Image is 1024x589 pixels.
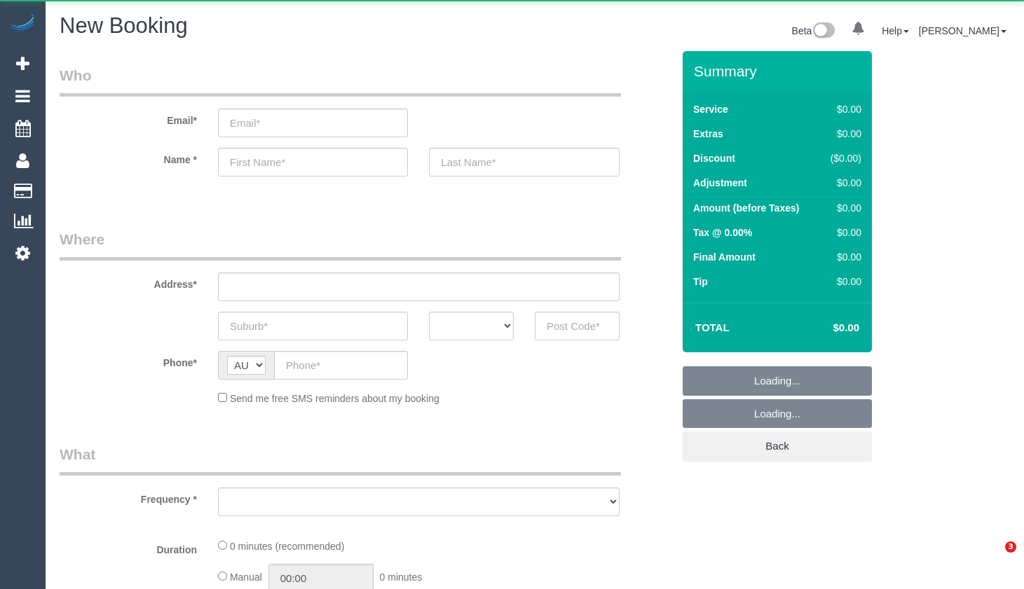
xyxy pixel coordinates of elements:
[380,571,423,583] span: 0 minutes
[791,322,859,334] h4: $0.00
[49,538,207,557] label: Duration
[976,541,1010,575] iframe: Intercom live chat
[49,148,207,167] label: Name *
[824,151,861,165] div: ($0.00)
[693,226,752,240] label: Tax @ 0.00%
[694,63,865,79] h3: Summary
[824,226,861,240] div: $0.00
[824,102,861,116] div: $0.00
[882,25,909,36] a: Help
[824,201,861,215] div: $0.00
[8,14,36,34] img: Automaid Logo
[230,541,344,552] span: 0 minutes (recommended)
[60,229,621,261] legend: Where
[60,444,621,476] legend: What
[824,250,861,264] div: $0.00
[824,275,861,289] div: $0.00
[693,275,708,289] label: Tip
[693,127,723,141] label: Extras
[824,127,861,141] div: $0.00
[792,25,835,36] a: Beta
[230,393,439,404] span: Send me free SMS reminders about my booking
[218,312,408,340] input: Suburb*
[693,151,735,165] label: Discount
[49,487,207,506] label: Frequency *
[49,351,207,370] label: Phone*
[693,176,747,190] label: Adjustment
[60,13,188,38] span: New Booking
[535,312,620,340] input: Post Code*
[218,148,408,176] input: First Name*
[230,571,262,583] span: Manual
[1005,541,1016,553] span: 3
[824,176,861,190] div: $0.00
[274,351,408,380] input: Phone*
[60,65,621,97] legend: Who
[683,431,872,461] a: Back
[218,109,408,137] input: Email*
[693,102,728,116] label: Service
[429,148,619,176] input: Last Name*
[695,321,730,333] strong: Total
[693,250,756,264] label: Final Amount
[919,25,1006,36] a: [PERSON_NAME]
[49,109,207,127] label: Email*
[49,272,207,291] label: Address*
[812,22,835,41] img: New interface
[693,201,799,215] label: Amount (before Taxes)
